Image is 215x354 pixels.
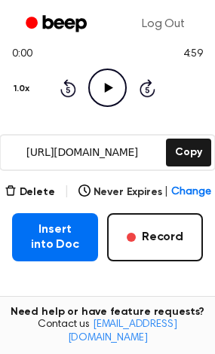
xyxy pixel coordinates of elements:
[183,47,203,63] span: 4:59
[12,76,35,102] button: 1.0x
[15,10,100,39] a: Beep
[9,319,206,345] span: Contact us
[171,185,210,200] span: Change
[164,185,168,200] span: |
[166,139,210,166] button: Copy
[78,185,211,200] button: Never Expires|Change
[5,185,55,200] button: Delete
[12,47,32,63] span: 0:00
[127,6,200,42] a: Log Out
[68,319,177,343] a: [EMAIL_ADDRESS][DOMAIN_NAME]
[64,183,69,201] span: |
[12,213,98,261] button: Insert into Doc
[107,213,203,261] button: Record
